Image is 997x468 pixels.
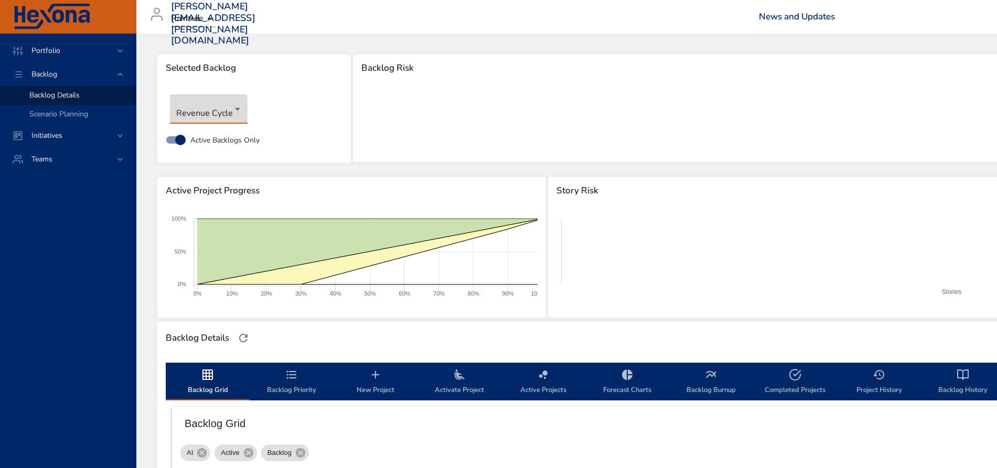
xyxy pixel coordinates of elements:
div: Raintree [171,10,216,27]
span: Completed Projects [759,368,831,396]
span: New Project [340,368,411,396]
text: 60% [399,290,410,297]
span: Teams [23,154,61,164]
text: 20% [261,290,272,297]
text: 100% [531,290,545,297]
a: News and Updates [759,10,835,23]
button: Refresh Page [235,330,251,346]
div: Revenue Cycle [170,94,248,124]
span: AI [180,448,199,458]
span: Activate Project [424,368,495,396]
text: 50% [364,290,376,297]
span: Active Projects [508,368,579,396]
span: Scenario Planning [29,109,88,119]
text: 0% [178,281,186,287]
div: AI [180,444,210,461]
span: Backlog Grid [172,368,243,396]
span: Backlog Priority [256,368,327,396]
text: 70% [433,290,445,297]
span: Portfolio [23,46,69,56]
span: Project History [843,368,915,396]
span: Active [215,448,245,458]
span: Backlog Details [29,90,80,100]
h3: [PERSON_NAME][EMAIL_ADDRESS][PERSON_NAME][DOMAIN_NAME] [171,1,255,46]
text: 40% [330,290,341,297]
text: 30% [295,290,307,297]
text: 50% [175,248,186,255]
span: Backlog Burnup [676,368,747,396]
div: Backlog Details [163,330,232,346]
text: 100% [171,215,186,222]
span: Selected Backlog [166,63,342,73]
span: Backlog [23,69,66,79]
span: Backlog [261,448,298,458]
img: Hexona [13,4,91,30]
text: 10% [226,290,238,297]
text: 0% [194,290,202,297]
span: Active Backlogs Only [190,135,260,146]
text: Stories [942,288,961,296]
div: Backlog [261,444,309,461]
div: Active [215,444,256,461]
span: Active Project Progress [166,186,538,196]
text: 90% [502,290,514,297]
span: Forecast Charts [592,368,663,396]
span: Initiatives [23,130,71,140]
text: 80% [468,290,479,297]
